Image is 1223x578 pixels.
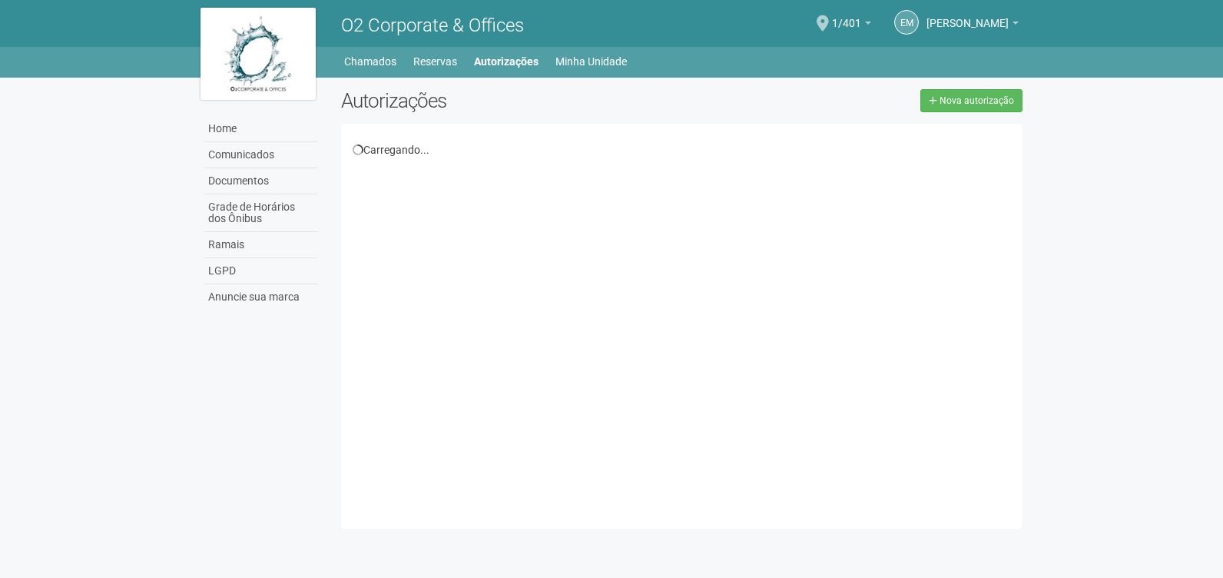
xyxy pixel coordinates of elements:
[413,51,457,72] a: Reservas
[474,51,539,72] a: Autorizações
[204,232,318,258] a: Ramais
[926,2,1009,29] span: Eloisa Mazoni Guntzel
[894,10,919,35] a: EM
[204,168,318,194] a: Documentos
[926,19,1019,32] a: [PERSON_NAME]
[204,258,318,284] a: LGPD
[344,51,396,72] a: Chamados
[353,143,1011,157] div: Carregando...
[204,142,318,168] a: Comunicados
[204,116,318,142] a: Home
[341,89,670,112] h2: Autorizações
[555,51,627,72] a: Minha Unidade
[204,194,318,232] a: Grade de Horários dos Ônibus
[920,89,1022,112] a: Nova autorização
[201,8,316,100] img: logo.jpg
[832,2,861,29] span: 1/401
[204,284,318,310] a: Anuncie sua marca
[832,19,871,32] a: 1/401
[341,15,524,36] span: O2 Corporate & Offices
[940,95,1014,106] span: Nova autorização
